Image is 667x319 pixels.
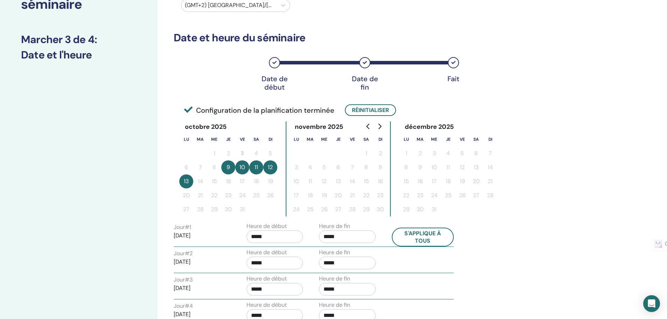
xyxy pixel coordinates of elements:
button: 25 [441,188,455,202]
button: 1 [359,146,373,160]
th: mercredi [207,132,221,146]
button: 5 [317,160,331,174]
label: Jour # 3 [174,276,193,284]
label: Heure de fin [319,275,350,283]
button: 19 [263,174,277,188]
p: [DATE] [174,284,230,292]
button: 29 [207,202,221,216]
button: 16 [413,174,427,188]
button: 21 [193,188,207,202]
p: [DATE] [174,258,230,266]
th: lundi [179,132,193,146]
button: S'applique à tous [392,228,454,247]
button: 20 [331,188,345,202]
button: 6 [331,160,345,174]
button: 4 [303,160,317,174]
div: octobre 2025 [179,122,232,132]
button: 23 [221,188,235,202]
button: Go to next month [374,119,385,133]
div: novembre 2025 [289,122,349,132]
th: dimanche [373,132,387,146]
button: 17 [427,174,441,188]
button: 30 [221,202,235,216]
th: mercredi [317,132,331,146]
button: 27 [469,188,483,202]
button: 18 [249,174,263,188]
button: Réinitialiser [345,104,396,116]
button: 24 [427,188,441,202]
button: 3 [427,146,441,160]
button: 1 [207,146,221,160]
div: Open Intercom Messenger [643,295,660,312]
button: 23 [373,188,387,202]
button: 12 [455,160,469,174]
button: 31 [427,202,441,216]
button: 28 [483,188,497,202]
label: Heure de fin [319,301,350,309]
button: 14 [345,174,359,188]
button: 24 [289,202,303,216]
button: 4 [249,146,263,160]
button: 11 [441,160,455,174]
th: vendredi [455,132,469,146]
button: 28 [345,202,359,216]
button: 26 [317,202,331,216]
label: Heure de fin [319,222,350,230]
button: 4 [441,146,455,160]
button: 15 [399,174,413,188]
button: 2 [373,146,387,160]
label: Heure de début [246,275,287,283]
label: Heure de fin [319,248,350,257]
button: 9 [373,160,387,174]
th: samedi [469,132,483,146]
button: 7 [193,160,207,174]
button: 13 [331,174,345,188]
button: 14 [193,174,207,188]
th: mardi [303,132,317,146]
th: lundi [289,132,303,146]
button: 7 [483,146,497,160]
button: 18 [441,174,455,188]
th: dimanche [263,132,277,146]
button: 8 [207,160,221,174]
label: Heure de début [246,222,287,230]
th: samedi [249,132,263,146]
button: 23 [413,188,427,202]
button: Go to previous month [363,119,374,133]
button: 3 [235,146,249,160]
button: 19 [455,174,469,188]
th: lundi [399,132,413,146]
button: 15 [207,174,221,188]
label: Jour # 4 [174,302,193,310]
button: 27 [179,202,193,216]
button: 21 [345,188,359,202]
button: 26 [263,188,277,202]
th: vendredi [345,132,359,146]
button: 12 [263,160,277,174]
button: 21 [483,174,497,188]
button: 19 [317,188,331,202]
th: mardi [193,132,207,146]
button: 8 [399,160,413,174]
div: Date de fin [347,75,382,91]
button: 13 [469,160,483,174]
th: vendredi [235,132,249,146]
button: 5 [263,146,277,160]
button: 11 [303,174,317,188]
label: Heure de début [246,301,287,309]
button: 29 [399,202,413,216]
h3: Date et heure du séminaire [174,32,541,44]
th: samedi [359,132,373,146]
button: 1 [399,146,413,160]
label: Heure de début [246,248,287,257]
button: 10 [289,174,303,188]
button: 12 [317,174,331,188]
button: 29 [359,202,373,216]
button: 2 [413,146,427,160]
button: 13 [179,174,193,188]
button: 17 [289,188,303,202]
button: 20 [179,188,193,202]
button: 24 [235,188,249,202]
button: 25 [249,188,263,202]
button: 14 [483,160,497,174]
